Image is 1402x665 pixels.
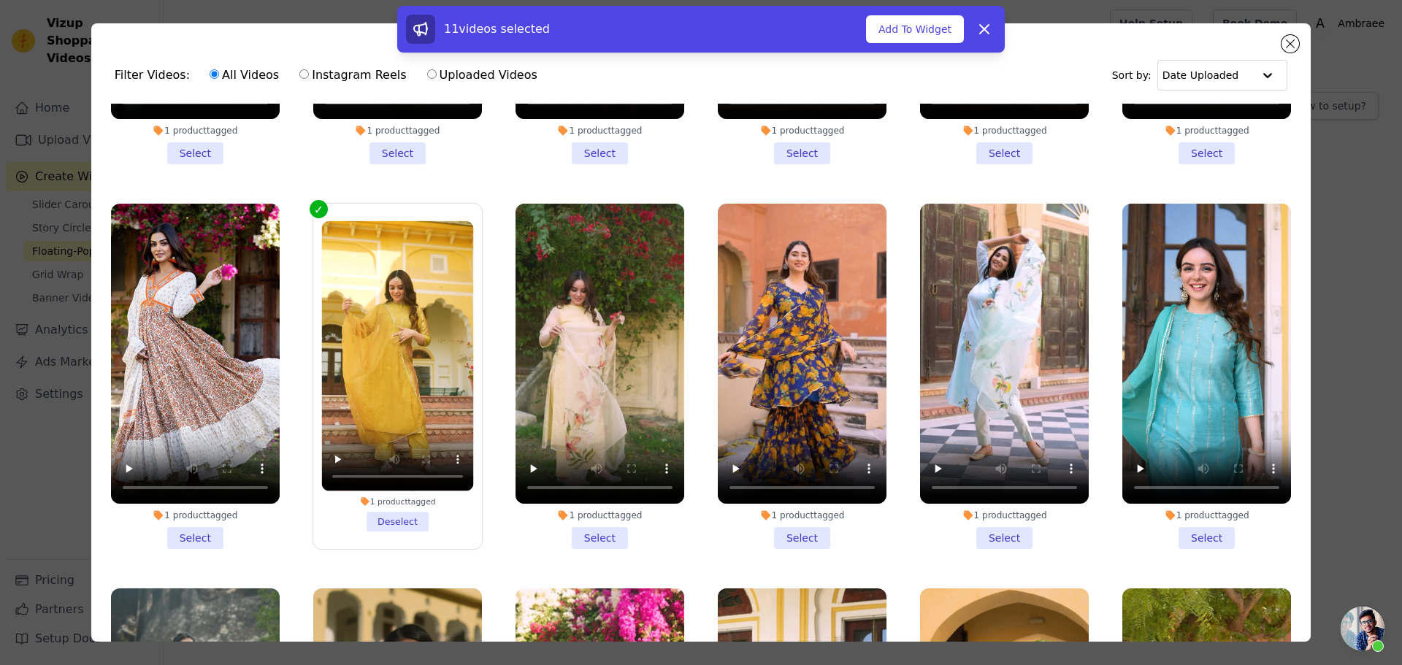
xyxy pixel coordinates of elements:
div: 1 product tagged [313,125,482,137]
div: 1 product tagged [111,125,280,137]
div: 1 product tagged [718,125,886,137]
div: 1 product tagged [920,125,1089,137]
label: Instagram Reels [299,66,407,85]
button: Add To Widget [866,15,964,43]
div: 1 product tagged [516,510,684,521]
div: Filter Videos: [115,58,545,92]
div: 1 product tagged [718,510,886,521]
div: 1 product tagged [321,496,473,507]
div: 1 product tagged [1122,125,1291,137]
div: Sort by: [1112,60,1288,91]
div: 1 product tagged [920,510,1089,521]
div: 1 product tagged [1122,510,1291,521]
label: Uploaded Videos [426,66,538,85]
div: 1 product tagged [111,510,280,521]
a: Open chat [1341,607,1384,650]
label: All Videos [209,66,280,85]
span: 11 videos selected [444,22,550,36]
div: 1 product tagged [516,125,684,137]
